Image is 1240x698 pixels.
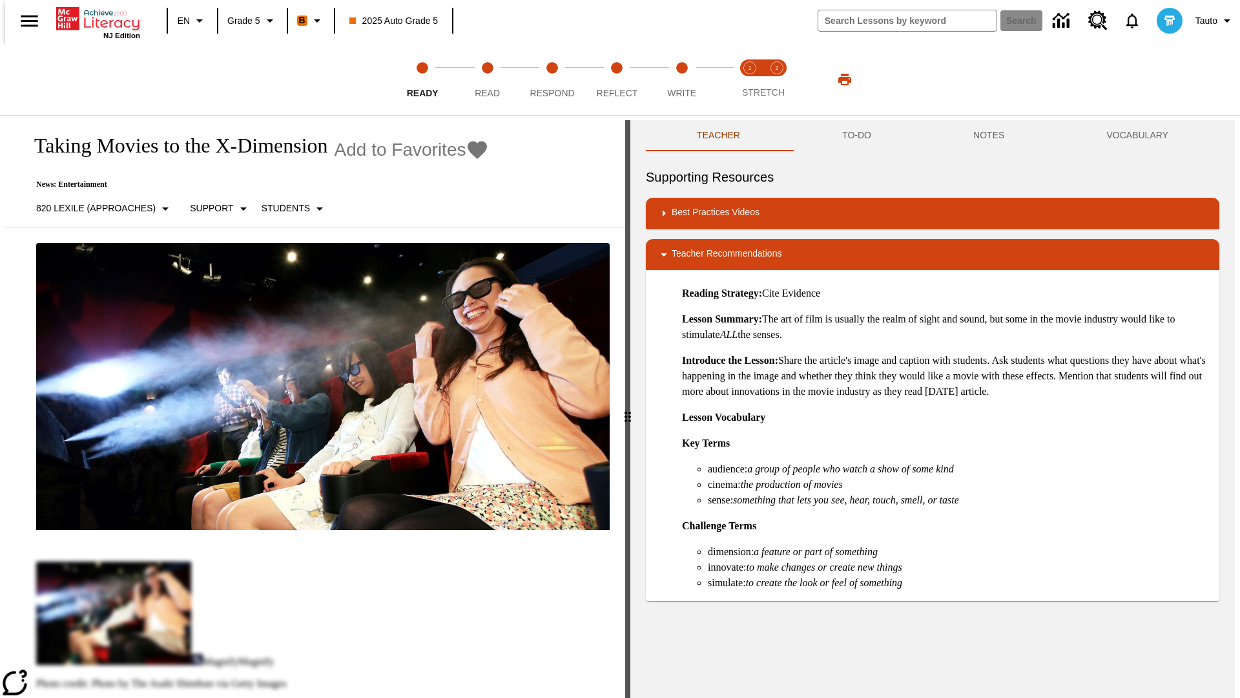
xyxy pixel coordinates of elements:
[742,87,785,98] span: STRETCH
[1045,3,1080,39] a: Data Center
[449,44,524,115] button: Read step 2 of 5
[1115,4,1149,37] a: Notifications
[922,120,1055,151] button: NOTES
[682,355,778,366] strong: Introduce the Lesson:
[1055,120,1219,151] button: VOCABULARY
[256,197,333,220] button: Select Student
[824,68,865,91] button: Print
[741,479,843,490] em: the production of movies
[682,353,1209,399] p: Share the article's image and caption with students. Ask students what questions they have about ...
[720,329,738,340] em: ALL
[630,120,1235,698] div: activity
[349,14,439,28] span: 2025 Auto Grade 5
[36,202,156,215] p: 820 Lexile (Approaches)
[733,494,959,505] em: something that lets you see, hear, touch, smell, or taste
[748,65,751,71] text: 1
[708,492,1209,508] li: sense:
[646,167,1219,187] h6: Supporting Resources
[747,562,902,573] em: to make changes or create new things
[682,313,762,324] strong: Lesson Summary:
[579,44,654,115] button: Reflect step 4 of 5
[646,120,791,151] button: Teacher
[775,65,778,71] text: 2
[172,9,213,32] button: Language: EN, Select a language
[407,88,439,98] span: Ready
[292,9,330,32] button: Boost Class color is orange. Change class color
[299,12,305,28] span: B
[103,32,140,39] span: NJ Edition
[515,44,590,115] button: Respond step 3 of 5
[1195,14,1217,28] span: Tauto
[335,140,466,160] span: Add to Favorites
[597,88,638,98] span: Reflect
[178,14,190,28] span: EN
[754,546,878,557] em: a feature or part of something
[21,134,328,158] h1: Taking Movies to the X-Dimension
[10,2,48,40] button: Open side menu
[758,44,796,115] button: Stretch Respond step 2 of 2
[335,138,490,161] button: Add to Favorites - Taking Movies to the X-Dimension
[1190,9,1240,32] button: Profile/Settings
[385,44,460,115] button: Ready step 1 of 5
[818,10,997,31] input: search field
[667,88,696,98] span: Write
[682,438,730,449] strong: Key Terms
[530,88,574,98] span: Respond
[747,463,953,474] em: a group of people who watch a show of some kind
[672,247,781,262] p: Teacher Recommendations
[708,461,1209,477] li: audience:
[625,120,630,698] div: Press Enter or Spacebar and then press right and left arrow keys to move the slider
[36,243,610,530] img: Panel in front of the seats sprays water mist to the happy audience at a 4DX-equipped theater.
[708,477,1209,492] li: cinema:
[646,239,1219,270] div: Teacher Recommendations
[475,88,500,98] span: Read
[31,197,178,220] button: Select Lexile, 820 Lexile (Approaches)
[1080,3,1115,38] a: Resource Center, Will open in new tab
[190,202,233,215] p: Support
[746,577,902,588] em: to create the look or feel of something
[262,202,310,215] p: Students
[227,14,260,28] span: Grade 5
[222,9,283,32] button: Grade: Grade 5, Select a grade
[731,44,769,115] button: Stretch Read step 1 of 2
[682,412,765,423] strong: Lesson Vocabulary
[682,520,756,531] strong: Challenge Terms
[708,560,1209,575] li: innovate:
[682,286,1209,301] p: Cite Evidence
[682,288,762,299] strong: Reading Strategy:
[645,44,719,115] button: Write step 5 of 5
[21,180,489,189] p: News: Entertainment
[708,575,1209,591] li: simulate:
[185,197,256,220] button: Scaffolds, Support
[791,120,922,151] button: TO-DO
[56,5,140,39] div: Home
[5,120,625,692] div: reading
[646,120,1219,151] div: Instructional Panel Tabs
[1149,4,1190,37] button: Select a new avatar
[682,312,1209,343] p: The art of film is usually the realm of sight and sound, but some in the movie industry would lik...
[646,198,1219,229] div: Best Practices Videos
[1157,8,1183,34] img: avatar image
[672,206,759,221] p: Best Practices Videos
[708,544,1209,560] li: dimension:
